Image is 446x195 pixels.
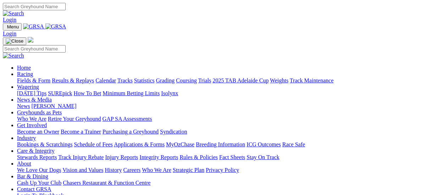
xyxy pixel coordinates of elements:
[23,23,44,30] img: GRSA
[196,141,245,147] a: Breeding Information
[3,37,26,45] button: Toggle navigation
[270,77,288,83] a: Weights
[17,84,39,90] a: Wagering
[48,90,72,96] a: SUREpick
[180,154,218,160] a: Rules & Policies
[3,17,16,23] a: Login
[176,77,197,83] a: Coursing
[17,186,51,192] a: Contact GRSA
[219,154,245,160] a: Fact Sheets
[117,77,133,83] a: Tracks
[17,135,36,141] a: Industry
[105,167,122,173] a: History
[17,97,52,103] a: News & Media
[3,53,24,59] img: Search
[17,180,443,186] div: Bar & Dining
[114,141,165,147] a: Applications & Forms
[290,77,334,83] a: Track Maintenance
[45,23,66,30] img: GRSA
[17,148,55,154] a: Care & Integrity
[17,116,46,122] a: Who We Are
[105,154,138,160] a: Injury Reports
[134,77,155,83] a: Statistics
[62,167,103,173] a: Vision and Values
[17,129,443,135] div: Get Involved
[166,141,194,147] a: MyOzChase
[17,90,443,97] div: Wagering
[17,65,31,71] a: Home
[247,141,281,147] a: ICG Outcomes
[48,116,101,122] a: Retire Your Greyhound
[3,23,22,31] button: Toggle navigation
[142,167,171,173] a: Who We Are
[173,167,204,173] a: Strategic Plan
[17,77,443,84] div: Racing
[17,71,33,77] a: Racing
[282,141,305,147] a: Race Safe
[17,154,443,161] div: Care & Integrity
[31,103,76,109] a: [PERSON_NAME]
[17,90,46,96] a: [DATE] Tips
[17,122,47,128] a: Get Involved
[17,141,443,148] div: Industry
[6,38,23,44] img: Close
[3,3,66,10] input: Search
[52,77,94,83] a: Results & Replays
[17,161,31,167] a: About
[17,109,62,115] a: Greyhounds as Pets
[17,103,443,109] div: News & Media
[17,77,50,83] a: Fields & Form
[213,77,269,83] a: 2025 TAB Adelaide Cup
[74,90,101,96] a: How To Bet
[161,90,178,96] a: Isolynx
[103,129,159,135] a: Purchasing a Greyhound
[17,154,57,160] a: Stewards Reports
[206,167,239,173] a: Privacy Policy
[198,77,211,83] a: Trials
[3,45,66,53] input: Search
[95,77,116,83] a: Calendar
[123,167,141,173] a: Careers
[17,129,59,135] a: Become an Owner
[103,90,160,96] a: Minimum Betting Limits
[17,167,443,173] div: About
[17,173,48,179] a: Bar & Dining
[28,37,33,43] img: logo-grsa-white.png
[17,116,443,122] div: Greyhounds as Pets
[17,180,61,186] a: Cash Up Your Club
[63,180,150,186] a: Chasers Restaurant & Function Centre
[74,141,112,147] a: Schedule of Fees
[17,141,72,147] a: Bookings & Scratchings
[3,10,24,17] img: Search
[7,24,19,29] span: Menu
[17,167,61,173] a: We Love Our Dogs
[61,129,101,135] a: Become a Trainer
[247,154,279,160] a: Stay On Track
[103,116,152,122] a: GAP SA Assessments
[17,103,30,109] a: News
[58,154,104,160] a: Track Injury Rebate
[160,129,187,135] a: Syndication
[3,31,16,37] a: Login
[156,77,175,83] a: Grading
[139,154,178,160] a: Integrity Reports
